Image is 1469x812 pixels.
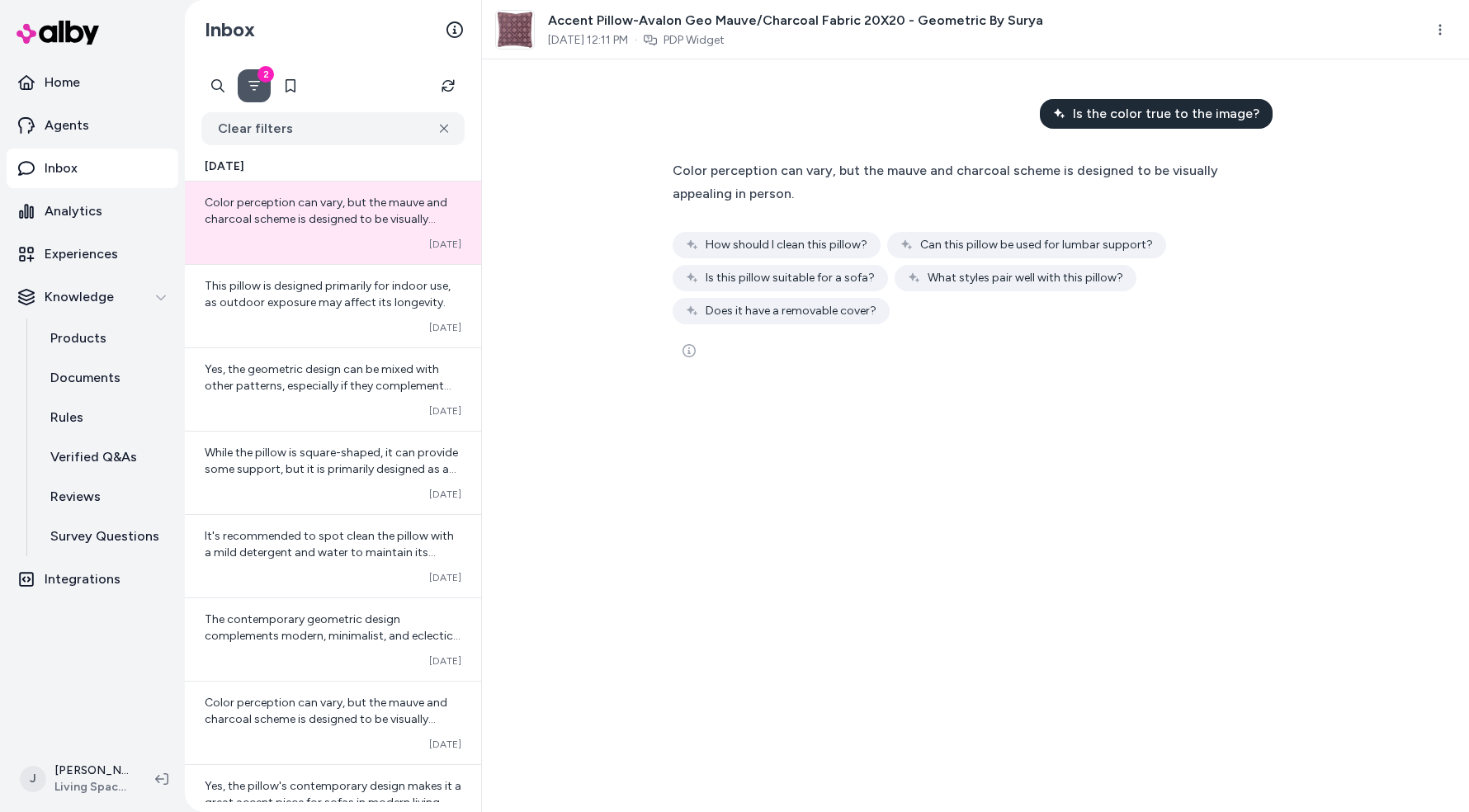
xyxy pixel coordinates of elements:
p: Agents [45,116,89,135]
button: Knowledge [7,277,178,317]
a: Agents [7,106,178,145]
span: [DATE] [429,238,461,251]
a: This pillow is designed primarily for indoor use, as outdoor exposure may affect its longevity.[D... [185,264,481,347]
button: See more [673,334,706,367]
span: Living Spaces [54,779,129,795]
span: Accent Pillow-Avalon Geo Mauve/Charcoal Fabric 20X20 - Geometric By Surya [548,11,1043,31]
button: Refresh [432,69,465,102]
p: Knowledge [45,287,114,307]
p: Home [45,73,80,92]
span: This pillow is designed primarily for indoor use, as outdoor exposure may affect its longevity. [205,279,451,309]
p: Survey Questions [50,526,159,546]
a: Verified Q&As [34,437,178,477]
span: [DATE] 12:11 PM [548,32,628,49]
span: Can this pillow be used for lumbar support? [920,237,1153,253]
span: It's recommended to spot clean the pillow with a mild detergent and water to maintain its appeara... [205,529,454,576]
a: Experiences [7,234,178,274]
a: Home [7,63,178,102]
a: The contemporary geometric design complements modern, minimalist, and eclectic decor styles beaut... [185,597,481,681]
span: Is the color true to the image? [1073,104,1259,124]
a: Reviews [34,477,178,517]
a: Color perception can vary, but the mauve and charcoal scheme is designed to be visually appealing... [185,681,481,764]
img: 100189_0.jpg [496,11,534,49]
a: Inbox [7,149,178,188]
p: [PERSON_NAME] [54,762,129,779]
p: Inbox [45,158,78,178]
h2: Inbox [205,17,255,42]
span: While the pillow is square-shaped, it can provide some support, but it is primarily designed as a... [205,446,458,493]
a: It's recommended to spot clean the pillow with a mild detergent and water to maintain its appeara... [185,514,481,597]
span: What styles pair well with this pillow? [928,270,1123,286]
p: Verified Q&As [50,447,137,467]
p: Products [50,328,106,348]
img: alby Logo [17,21,99,45]
span: Does it have a removable cover? [706,303,876,319]
span: Color perception can vary, but the mauve and charcoal scheme is designed to be visually appealing... [673,163,1218,201]
p: Experiences [45,244,118,264]
a: PDP Widget [664,32,725,49]
span: Is this pillow suitable for a sofa? [706,270,875,286]
a: Color perception can vary, but the mauve and charcoal scheme is designed to be visually appealing... [185,182,481,264]
a: Documents [34,358,178,398]
a: While the pillow is square-shaped, it can provide some support, but it is primarily designed as a... [185,431,481,514]
span: · [635,32,637,49]
button: Clear filters [201,112,465,145]
span: J [20,766,46,792]
span: Color perception can vary, but the mauve and charcoal scheme is designed to be visually appealing... [205,196,447,243]
span: How should I clean this pillow? [706,237,867,253]
a: Yes, the geometric design can be mixed with other patterns, especially if they complement the col... [185,347,481,431]
a: Rules [34,398,178,437]
span: Yes, the geometric design can be mixed with other patterns, especially if they complement the col... [205,362,451,409]
span: [DATE] [429,321,461,334]
span: The contemporary geometric design complements modern, minimalist, and eclectic decor styles beaut... [205,612,461,659]
button: J[PERSON_NAME]Living Spaces [10,753,142,805]
span: Color perception can vary, but the mauve and charcoal scheme is designed to be visually appealing... [205,696,447,743]
span: [DATE] [429,488,461,501]
p: Analytics [45,201,102,221]
a: Analytics [7,191,178,231]
span: [DATE] [429,571,461,584]
a: Products [34,319,178,358]
span: [DATE] [429,654,461,668]
div: 2 [257,66,274,83]
p: Reviews [50,487,101,507]
p: Integrations [45,569,120,589]
p: Rules [50,408,83,427]
p: Documents [50,368,120,388]
button: Filter [238,69,271,102]
a: Survey Questions [34,517,178,556]
span: [DATE] [429,404,461,418]
span: [DATE] [429,738,461,751]
span: [DATE] [205,158,244,175]
a: Integrations [7,559,178,599]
